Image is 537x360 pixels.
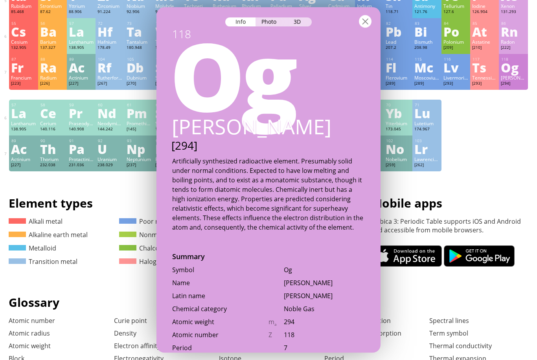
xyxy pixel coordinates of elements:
[472,9,497,15] div: 126.904
[414,120,439,126] div: Lutetium
[98,138,122,143] div: 92
[256,17,284,26] div: Photo
[415,57,439,62] div: 115
[386,162,410,169] div: [259]
[472,39,497,45] div: Astatine
[40,126,65,133] div: 140.116
[155,61,180,74] div: Sg
[274,322,277,327] sub: a
[155,39,180,45] div: Tungsten
[284,317,365,326] div: 294
[11,39,36,45] div: Cesium
[97,74,122,81] div: Rutherfordium
[443,45,468,51] div: [209]
[98,102,122,108] div: 60
[40,107,65,119] div: Ce
[414,162,439,169] div: [262]
[357,3,382,9] div: Indium
[40,21,65,26] div: 56
[11,138,36,143] div: 89
[156,138,180,143] div: 94
[11,162,36,169] div: [227]
[156,21,180,26] div: 74
[69,9,94,15] div: 88.906
[414,156,439,162] div: Lawrencium
[284,330,365,339] div: 118
[386,21,410,26] div: 82
[9,244,56,252] a: Metalloid
[284,304,365,313] div: Noble Gas
[97,39,122,45] div: Hafnium
[414,3,439,9] div: Antimony
[386,143,410,155] div: No
[414,143,439,155] div: Lr
[127,21,151,26] div: 73
[69,120,94,126] div: Praseodymium
[40,45,65,51] div: 137.327
[386,61,410,74] div: Fl
[9,195,261,211] h1: Element types
[414,81,439,87] div: [289]
[155,45,180,51] div: 183.84
[97,45,122,51] div: 178.49
[443,25,468,38] div: Po
[443,81,468,87] div: [293]
[155,25,180,38] div: W
[444,57,468,62] div: 116
[40,74,65,81] div: Radium
[501,57,526,62] div: 118
[40,102,65,108] div: 58
[172,317,268,326] div: Atomic weight
[443,3,468,9] div: Tellurium
[11,25,36,38] div: Cs
[154,26,381,121] div: Og
[40,138,65,143] div: 90
[127,143,151,155] div: Np
[371,195,528,211] h1: Mobile apps
[501,61,526,74] div: Og
[386,57,410,62] div: 114
[69,25,94,38] div: La
[415,102,439,108] div: 71
[473,21,497,26] div: 85
[386,9,410,15] div: 118.71
[119,217,172,226] a: Poor metal
[127,3,151,9] div: Niobium
[472,45,497,51] div: [210]
[172,304,268,313] div: Chemical category
[414,25,439,38] div: Bi
[270,3,295,9] div: Palladium
[184,3,209,9] div: Technetium
[172,156,365,232] div: Artificially synthesized radioactive element. Presumably solid under normal conditions. Expected ...
[156,113,381,140] div: [PERSON_NAME]
[172,330,268,339] div: Atomic number
[155,156,180,162] div: Plutonium
[127,107,151,119] div: Pm
[11,126,36,133] div: 138.905
[213,3,237,9] div: Ruthenium
[386,107,410,119] div: Yb
[284,343,365,352] div: 7
[414,74,439,81] div: Moscovium
[328,3,353,9] div: Cadmium
[69,57,94,62] div: 89
[11,120,36,126] div: Lanthanum
[11,102,36,108] div: 57
[172,265,268,274] div: Symbol
[40,120,65,126] div: Cerium
[40,143,65,155] div: Th
[443,61,468,74] div: Lv
[284,265,365,274] div: Og
[40,61,65,74] div: Ra
[40,156,65,162] div: Thorium
[69,107,94,119] div: Pr
[11,3,36,9] div: Rubidium
[284,278,365,287] div: [PERSON_NAME]
[69,3,94,9] div: Yttrium
[386,81,410,87] div: [289]
[114,316,147,325] a: Curie point
[155,81,180,87] div: [269]
[415,138,439,143] div: 103
[69,81,94,87] div: [227]
[127,126,151,133] div: [145]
